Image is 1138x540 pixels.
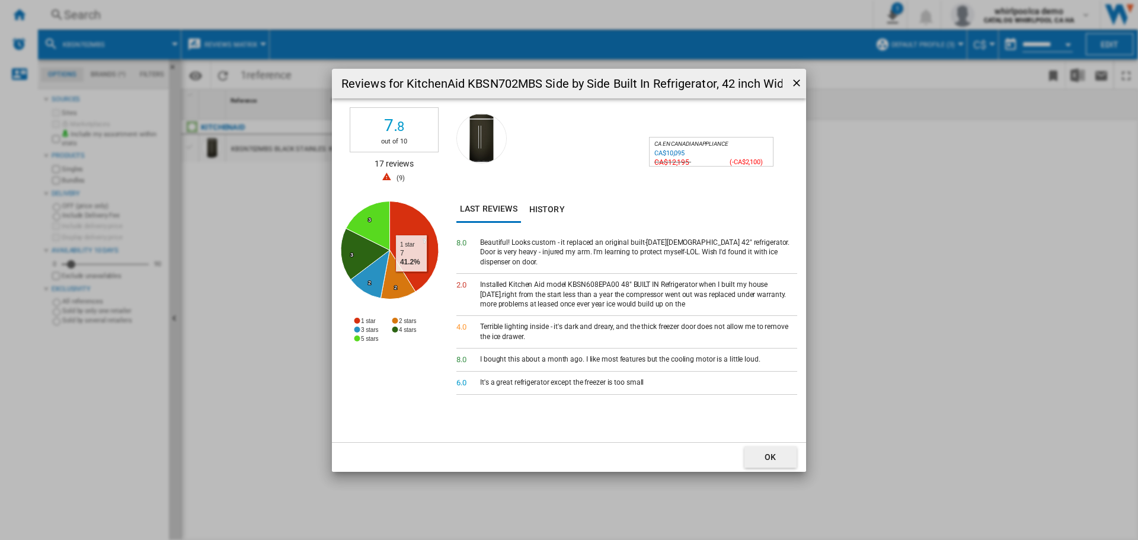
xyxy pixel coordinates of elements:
tspan: 5 stars [361,335,378,342]
img: KBSN702MBS_1.jpg [456,113,507,164]
tspan: 3 [368,217,371,223]
div: Terrible lighting inside - it's dark and dreary, and the thick freezer door does not allow me to ... [480,322,797,342]
tspan: 2 stars [399,318,416,324]
div: I bought this about a month ago. I like most features but the cooling motor is a little loud. [480,354,797,365]
div: ( ) [730,156,759,168]
tspan: 3 stars [361,327,378,333]
span: 0 [462,322,466,331]
span: 0 [462,238,466,247]
tspan: 2 [394,285,397,290]
div: Beautiful! Looks custom - it replaced an original built-[DATE][DEMOGRAPHIC_DATA] 42" refrigerator... [480,238,797,267]
div: 9 bad reviews (below or equal to 4/10) [350,172,439,184]
span: 2. [456,280,466,289]
div: 17 reviews [350,158,439,176]
tspan: 4 stars [399,327,416,333]
span: CA EN CANADIANAPPLIANCE [654,140,728,147]
span: 8 [397,119,404,134]
md-dialog: Reviews for ... [332,69,806,472]
span: 0 [462,280,466,289]
span: 7. [384,116,405,135]
div: Last updated : Tuesday, 26 August 2025 06:11 [654,149,685,157]
div: Last updated : Tuesday, 26 August 2025 06:11 [653,156,689,168]
div: out of 10 [350,137,438,146]
span: -CA$2,100 [732,158,760,166]
button: History [521,196,573,223]
span: 8. [456,238,466,247]
span: 9 [399,174,402,182]
span: 8. [456,355,466,364]
span: 4. [456,322,466,331]
h3: Reviews for KitchenAid KBSN702MBS Side by Side Built In Refrigerator, 42 inch Width, 25.5 cu. ft.... [341,75,782,92]
span: 6. [456,378,466,387]
tspan: 1 star [361,318,376,324]
ng-md-icon: getI18NText('BUTTONS.CLOSE_DIALOG') [791,77,805,91]
span: 0 [462,355,466,364]
div: It's a great refrigerator except the freezer is too small [480,378,797,388]
tspan: 3 [350,252,353,258]
button: getI18NText('BUTTONS.CLOSE_DIALOG') [786,72,801,95]
button: OK [744,446,797,468]
tspan: 2 [368,280,371,286]
tspan: 7 [423,238,426,244]
button: Last reviews [456,196,521,223]
div: Installed Kitchen Aid model KBSN608EPA00 48" BUILT IN Refrigerator when I built my house [DATE].r... [480,280,797,309]
span: 0 [462,378,466,387]
span: ( ) [397,174,405,182]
